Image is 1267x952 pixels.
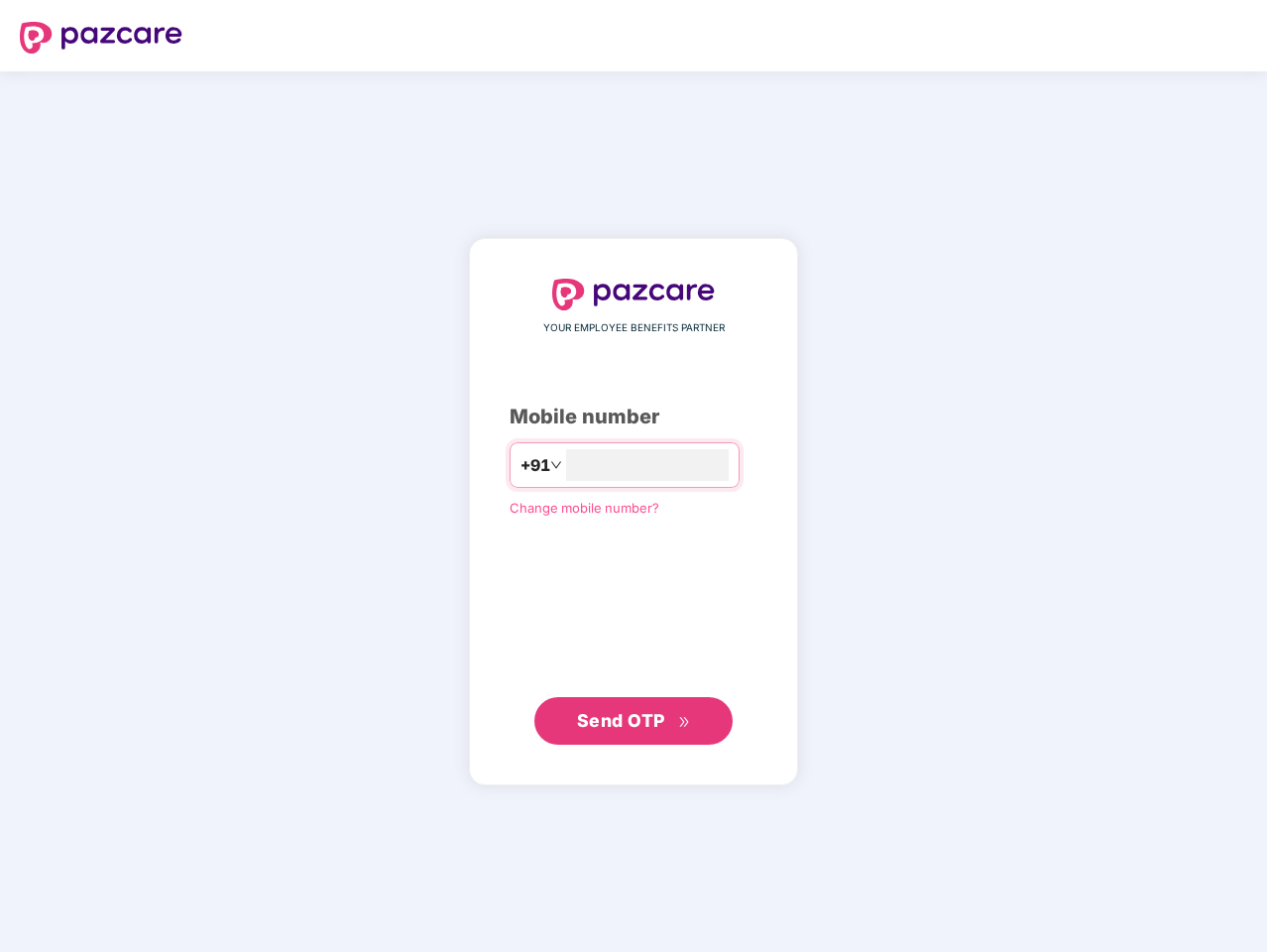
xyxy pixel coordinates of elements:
[678,716,691,729] span: double-right
[510,402,757,432] div: Mobile number
[550,459,562,471] span: down
[552,279,715,310] img: logo
[577,710,665,731] span: Send OTP
[534,697,733,745] button: Send OTPdouble-right
[520,453,550,478] span: +91
[510,500,659,516] a: Change mobile number?
[543,320,725,336] span: YOUR EMPLOYEE BENEFITS PARTNER
[20,22,182,54] img: logo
